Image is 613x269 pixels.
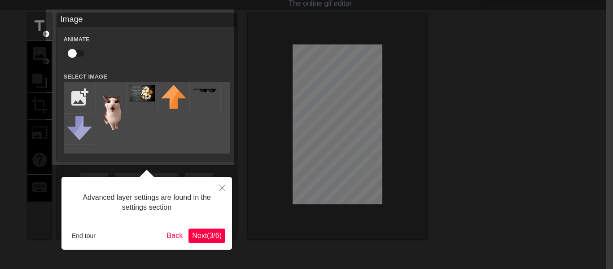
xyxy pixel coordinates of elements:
[188,229,225,243] button: Next
[68,184,225,222] div: Advanced layer settings are found in the settings section
[192,232,222,239] span: Next ( 3 / 6 )
[163,229,187,243] button: Back
[212,177,232,198] button: Close
[68,229,99,243] button: End tour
